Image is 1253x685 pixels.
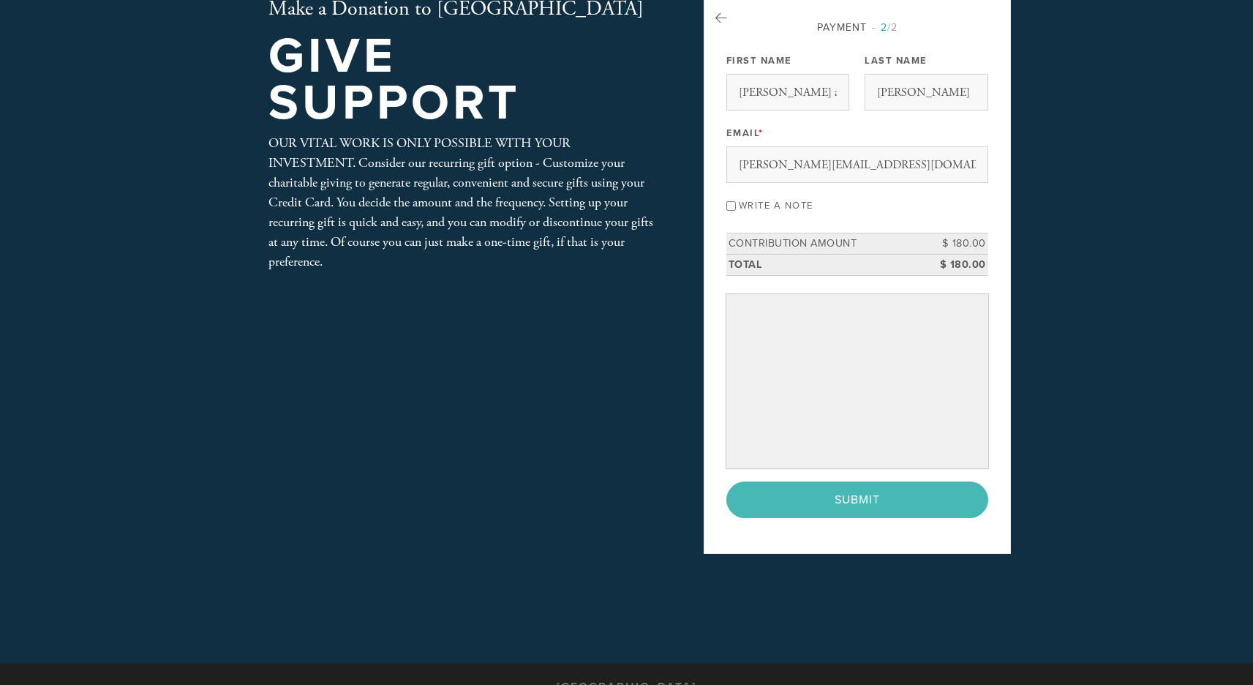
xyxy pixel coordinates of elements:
span: This field is required. [759,127,764,139]
span: 2 [881,21,887,34]
td: Contribution Amount [726,233,922,255]
td: Total [726,254,922,275]
h1: Give Support [268,33,656,127]
label: First Name [726,54,792,67]
label: Write a note [739,200,813,212]
iframe: Secure payment input frame [729,297,985,465]
div: OUR VITAL WORK IS ONLY POSSIBLE WITH YOUR INVESTMENT. Consider our recurring gift option - Custom... [268,133,656,272]
label: Last Name [865,54,927,67]
span: /2 [872,21,898,34]
td: $ 180.00 [922,254,988,275]
label: Email [726,127,764,140]
div: Payment [726,20,988,35]
td: $ 180.00 [922,233,988,255]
